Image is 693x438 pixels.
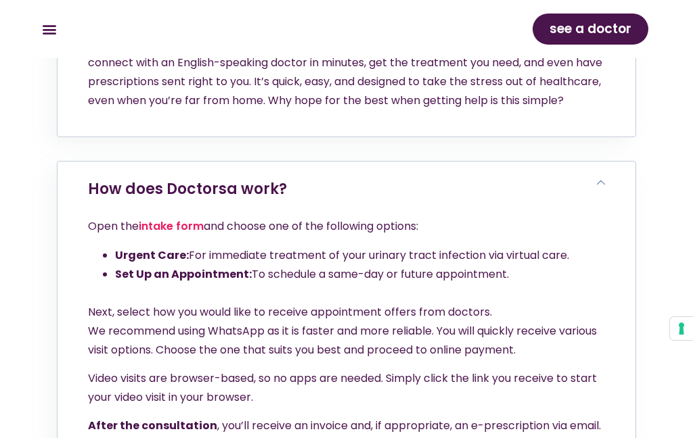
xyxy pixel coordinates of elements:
p: Next, select how you would like to receive appointment offers from doctors. We recommend using Wh... [88,303,604,360]
p: Video visits are browser-based, so no apps are needed. Simply click the link you receive to start... [88,369,604,407]
li: For immediate treatment of your urinary tract infection via virtual care. [115,246,604,265]
a: see a doctor [533,14,648,45]
span: see a doctor [550,18,631,40]
strong: After the consultation [88,418,217,433]
li: To schedule a same-day or future appointment. [115,265,604,284]
p: Open the and choose one of the following options: [88,217,604,236]
a: intake form [139,218,204,234]
button: Your consent preferences for tracking technologies [670,317,693,340]
div: Menu Toggle [38,18,60,41]
strong: Set Up an Appointment: [115,266,252,282]
strong: Urgent Care: [115,247,189,263]
a: How does Doctorsa work? [88,178,287,199]
h6: How does Doctorsa work? [58,162,635,217]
